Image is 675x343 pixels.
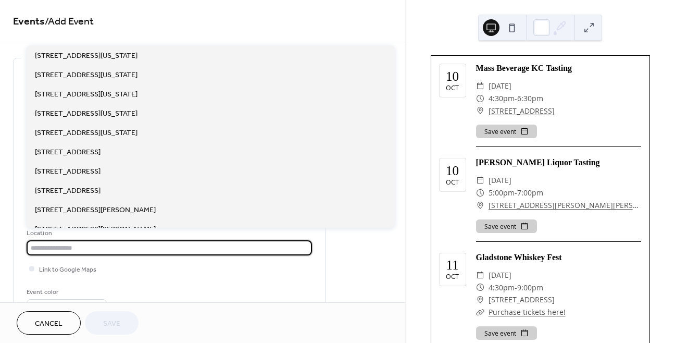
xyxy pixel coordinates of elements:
[445,259,460,272] div: 11
[446,274,459,280] div: Oct
[476,293,484,306] div: ​
[17,311,81,335] button: Cancel
[489,293,555,306] span: [STREET_ADDRESS]
[515,92,517,105] span: -
[489,187,515,199] span: 5:00pm
[35,108,137,119] span: [STREET_ADDRESS][US_STATE]
[13,11,45,32] a: Events
[476,105,484,117] div: ​
[476,156,641,169] div: [PERSON_NAME] Liquor Tasting
[476,92,484,105] div: ​
[515,281,517,294] span: -
[446,85,459,92] div: Oct
[476,306,484,318] div: ​
[35,70,137,81] span: [STREET_ADDRESS][US_STATE]
[476,187,484,199] div: ​
[35,128,137,139] span: [STREET_ADDRESS][US_STATE]
[35,318,63,329] span: Cancel
[35,186,101,197] span: [STREET_ADDRESS]
[476,125,537,138] button: Save event
[489,92,515,105] span: 4:30pm
[476,219,537,233] button: Save event
[445,70,460,83] div: 10
[517,92,543,105] span: 6:30pm
[515,187,517,199] span: -
[35,224,156,235] span: [STREET_ADDRESS][PERSON_NAME]
[27,287,105,298] div: Event color
[35,205,156,216] span: [STREET_ADDRESS][PERSON_NAME]
[489,281,515,294] span: 4:30pm
[27,228,310,239] div: Location
[35,166,101,177] span: [STREET_ADDRESS]
[476,80,484,92] div: ​
[489,174,512,187] span: [DATE]
[35,51,137,62] span: [STREET_ADDRESS][US_STATE]
[489,80,512,92] span: [DATE]
[476,281,484,294] div: ​
[35,147,101,158] span: [STREET_ADDRESS]
[489,199,641,212] a: [STREET_ADDRESS][PERSON_NAME][PERSON_NAME]
[476,326,537,340] button: Save event
[489,307,566,317] a: Purchase tickets here!
[476,269,484,281] div: ​
[45,11,94,32] span: / Add Event
[476,174,484,187] div: ​
[445,164,460,177] div: 10
[476,62,641,75] div: Mass Beverage KC Tasting
[489,269,512,281] span: [DATE]
[517,187,543,199] span: 7:00pm
[476,199,484,212] div: ​
[476,252,571,263] a: Gladstone Whiskey Fest
[39,264,96,275] span: Link to Google Maps
[517,281,543,294] span: 9:00pm
[489,105,555,117] a: [STREET_ADDRESS]
[35,89,137,100] span: [STREET_ADDRESS][US_STATE]
[446,179,459,186] div: Oct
